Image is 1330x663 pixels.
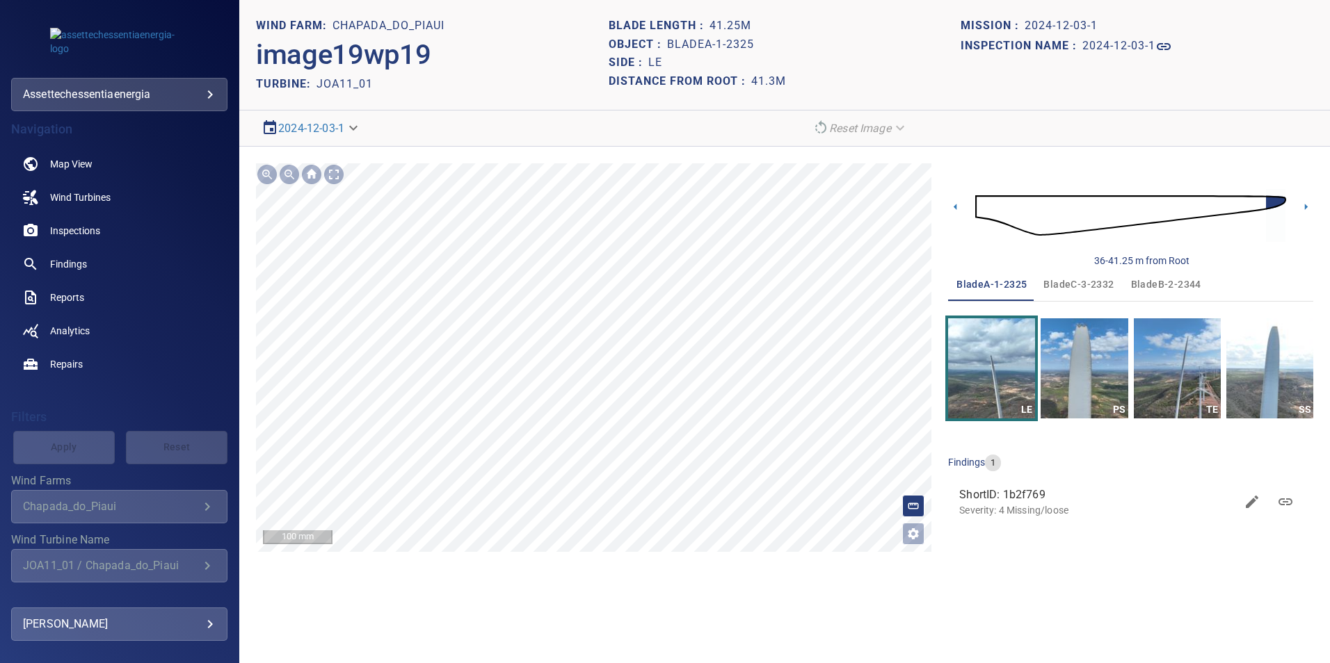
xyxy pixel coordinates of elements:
p: Severity: 4 Missing/loose [959,503,1235,517]
span: Reports [50,290,84,304]
h1: 2024-12-03-1 [1025,19,1098,33]
h2: image19wp19 [256,38,431,72]
label: Wind Turbine Name [11,534,227,546]
h1: WIND FARM: [256,19,332,33]
span: bladeB-2-2344 [1131,276,1201,293]
span: Inspections [50,224,100,238]
span: findings [948,457,985,468]
a: reports noActive [11,281,227,314]
h2: TURBINE: [256,77,317,90]
div: Wind Farms [11,490,227,523]
h1: Blade length : [609,19,710,33]
h4: Filters [11,410,227,424]
h1: 41.3m [751,75,786,88]
h2: JOA11_01 [317,77,373,90]
img: d [975,178,1286,253]
span: Analytics [50,324,90,338]
div: PS [1111,401,1128,418]
h1: Distance from root : [609,75,751,88]
div: 2024-12-03-1 [256,116,367,140]
a: repairs noActive [11,347,227,381]
div: Chapada_do_Piaui [23,500,199,513]
label: Wind Farms [11,475,227,486]
span: Repairs [50,357,83,371]
a: analytics noActive [11,314,227,347]
span: Findings [50,257,87,271]
div: LE [1018,401,1035,418]
div: Toggle full page [323,163,345,186]
span: bladeA-1-2325 [956,276,1027,293]
a: SS [1226,318,1313,418]
a: LE [948,318,1035,418]
img: assettechessentiaenergia-logo [50,28,189,56]
h1: Mission : [961,19,1025,33]
div: 36-41.25 m from Root [1094,254,1189,268]
div: JOA11_01 / Chapada_do_Piaui [23,559,199,572]
a: 2024-12-03-1 [278,122,344,135]
span: ShortID: 1b2f769 [959,486,1235,503]
span: bladeC-3-2332 [1043,276,1114,293]
h1: Chapada_do_Piaui [332,19,444,33]
div: assettechessentiaenergia [23,83,216,106]
em: Reset Image [829,122,891,135]
h1: 2024-12-03-1 [1082,40,1155,53]
h1: Inspection name : [961,40,1082,53]
div: [PERSON_NAME] [23,613,216,635]
div: Zoom out [278,163,301,186]
a: PS [1041,318,1128,418]
div: SS [1296,401,1313,418]
div: Reset Image [807,116,913,140]
h1: LE [648,56,662,69]
a: findings noActive [11,247,227,281]
span: 1 [985,457,1001,470]
div: Zoom in [256,163,278,186]
h4: Navigation [11,122,227,136]
a: windturbines noActive [11,181,227,214]
a: 2024-12-03-1 [1082,38,1172,55]
div: TE [1203,401,1221,418]
div: assettechessentiaenergia [11,78,227,111]
span: Wind Turbines [50,190,111,204]
a: inspections noActive [11,214,227,247]
div: Go home [301,163,323,186]
a: TE [1134,318,1221,418]
h1: 41.25m [710,19,751,33]
div: Wind Turbine Name [11,549,227,582]
h1: bladeA-1-2325 [667,38,754,51]
a: map noActive [11,147,227,181]
span: Map View [50,157,93,171]
button: Open image filters and tagging options [902,523,924,545]
h1: Object : [609,38,667,51]
h1: Side : [609,56,648,69]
